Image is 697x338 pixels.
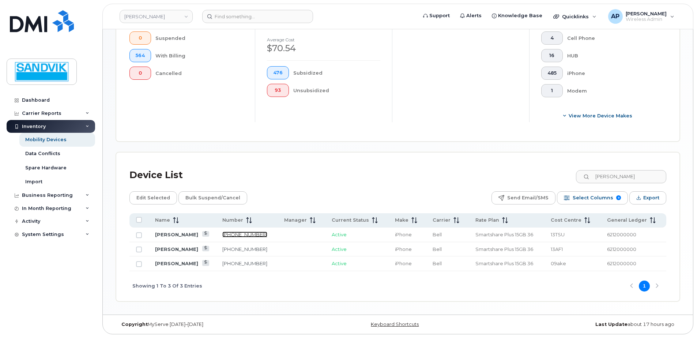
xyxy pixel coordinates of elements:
[541,49,563,62] button: 16
[466,12,482,19] span: Alerts
[548,9,602,24] div: Quicklinks
[332,246,347,252] span: Active
[475,246,533,252] span: Smartshare Plus 15GB 36
[595,322,628,327] strong: Last Update
[567,84,655,97] div: Modem
[121,322,148,327] strong: Copyright
[132,281,202,292] span: Showing 1 To 3 Of 3 Entries
[433,246,442,252] span: Bell
[576,170,666,183] input: Search Device List ...
[202,260,209,266] a: View Last Bill
[129,31,151,45] button: 0
[222,232,267,237] a: [PHONE_NUMBER]
[433,217,451,224] span: Carrier
[475,217,499,224] span: Rate Plan
[332,217,369,224] span: Current Status
[541,109,655,122] button: View More Device Makes
[267,42,380,55] div: $70.54
[626,16,667,22] span: Wireless Admin
[273,87,283,93] span: 93
[507,192,549,203] span: Send Email/SMS
[607,246,636,252] span: 6212000000
[155,260,198,266] a: [PERSON_NAME]
[607,217,647,224] span: General Ledger
[541,67,563,80] button: 485
[643,192,659,203] span: Export
[267,84,289,97] button: 93
[429,12,450,19] span: Support
[395,232,412,237] span: iPhone
[284,217,307,224] span: Manager
[547,53,557,59] span: 16
[129,67,151,80] button: 0
[639,281,650,292] button: Page 1
[547,88,557,94] span: 1
[629,191,666,204] button: Export
[541,84,563,97] button: 1
[222,217,243,224] span: Number
[626,11,667,16] span: [PERSON_NAME]
[492,322,680,327] div: about 17 hours ago
[607,260,636,266] span: 6212000000
[547,35,557,41] span: 4
[395,246,412,252] span: iPhone
[155,67,244,80] div: Cancelled
[371,322,419,327] a: Keyboard Shortcuts
[475,260,533,266] span: Smartshare Plus 15GB 36
[293,66,381,79] div: Subsidized
[547,70,557,76] span: 485
[178,191,247,204] button: Bulk Suspend/Cancel
[202,246,209,251] a: View Last Bill
[120,10,193,23] a: Sandvik Tamrock
[567,31,655,45] div: Cell Phone
[395,260,412,266] span: iPhone
[222,260,267,266] a: [PHONE_NUMBER]
[116,322,304,327] div: MyServe [DATE]–[DATE]
[616,195,621,200] span: 9
[551,246,563,252] span: 13AF1
[273,70,283,76] span: 476
[551,217,581,224] span: Cost Centre
[129,166,183,185] div: Device List
[332,260,347,266] span: Active
[607,232,636,237] span: 6212000000
[475,232,533,237] span: Smartshare Plus 15GB 36
[136,192,170,203] span: Edit Selected
[433,260,442,266] span: Bell
[202,231,209,237] a: View Last Bill
[611,12,619,21] span: AP
[551,260,566,266] span: 09ake
[557,191,628,204] button: Select Columns 9
[487,8,547,23] a: Knowledge Base
[418,8,455,23] a: Support
[433,232,442,237] span: Bell
[222,246,267,252] a: [PHONE_NUMBER]
[136,53,145,59] span: 564
[155,31,244,45] div: Suspended
[541,31,563,45] button: 4
[603,9,679,24] div: Annette Panzani
[491,191,555,204] button: Send Email/SMS
[155,217,170,224] span: Name
[155,49,244,62] div: With Billing
[569,112,632,119] span: View More Device Makes
[155,232,198,237] a: [PERSON_NAME]
[136,35,145,41] span: 0
[267,66,289,79] button: 476
[155,246,198,252] a: [PERSON_NAME]
[551,232,565,237] span: 13TSU
[567,67,655,80] div: iPhone
[455,8,487,23] a: Alerts
[498,12,542,19] span: Knowledge Base
[129,191,177,204] button: Edit Selected
[136,70,145,76] span: 0
[185,192,240,203] span: Bulk Suspend/Cancel
[395,217,408,224] span: Make
[267,37,380,42] h4: Average cost
[202,10,313,23] input: Find something...
[573,192,613,203] span: Select Columns
[567,49,655,62] div: HUB
[332,232,347,237] span: Active
[129,49,151,62] button: 564
[562,14,589,19] span: Quicklinks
